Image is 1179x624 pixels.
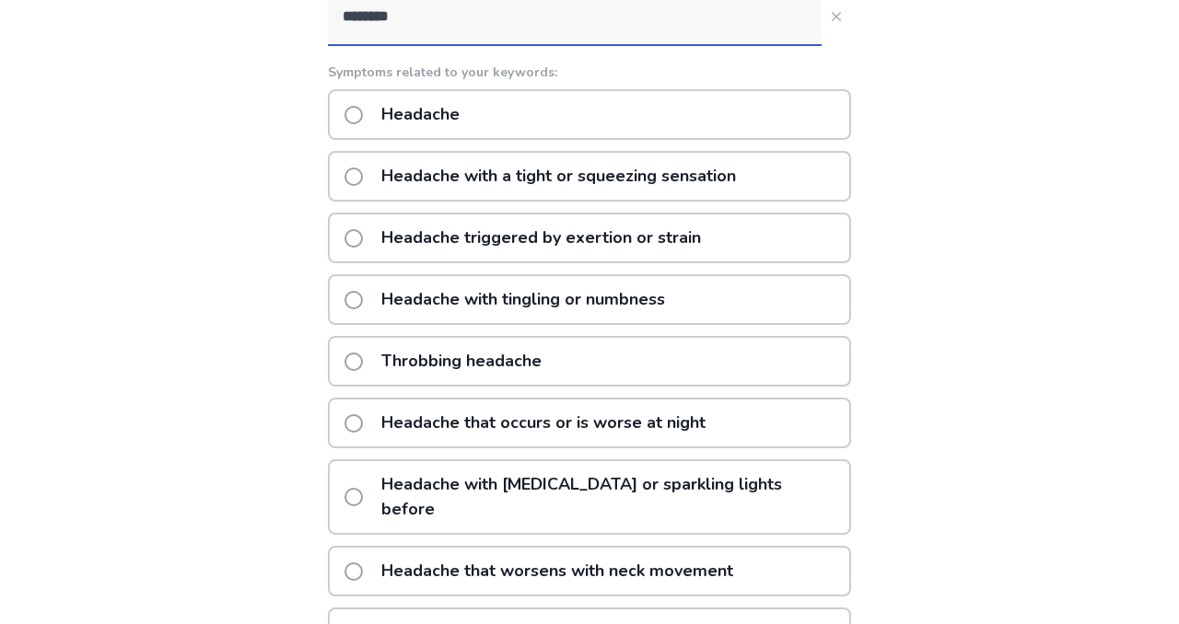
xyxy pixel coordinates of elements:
p: Headache that worsens with neck movement [370,548,744,595]
p: Headache triggered by exertion or strain [370,214,712,261]
button: Close [822,2,851,31]
p: Headache [370,91,471,138]
p: Headache that occurs or is worse at night [370,399,717,446]
p: Throbbing headache [370,338,553,385]
p: Headache with a tight or squeezing sensation [370,153,747,200]
p: Headache with [MEDICAL_DATA] or sparkling lights before [370,461,849,533]
p: Symptoms related to your keywords: [328,63,851,82]
p: Headache with tingling or numbness [370,276,676,323]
